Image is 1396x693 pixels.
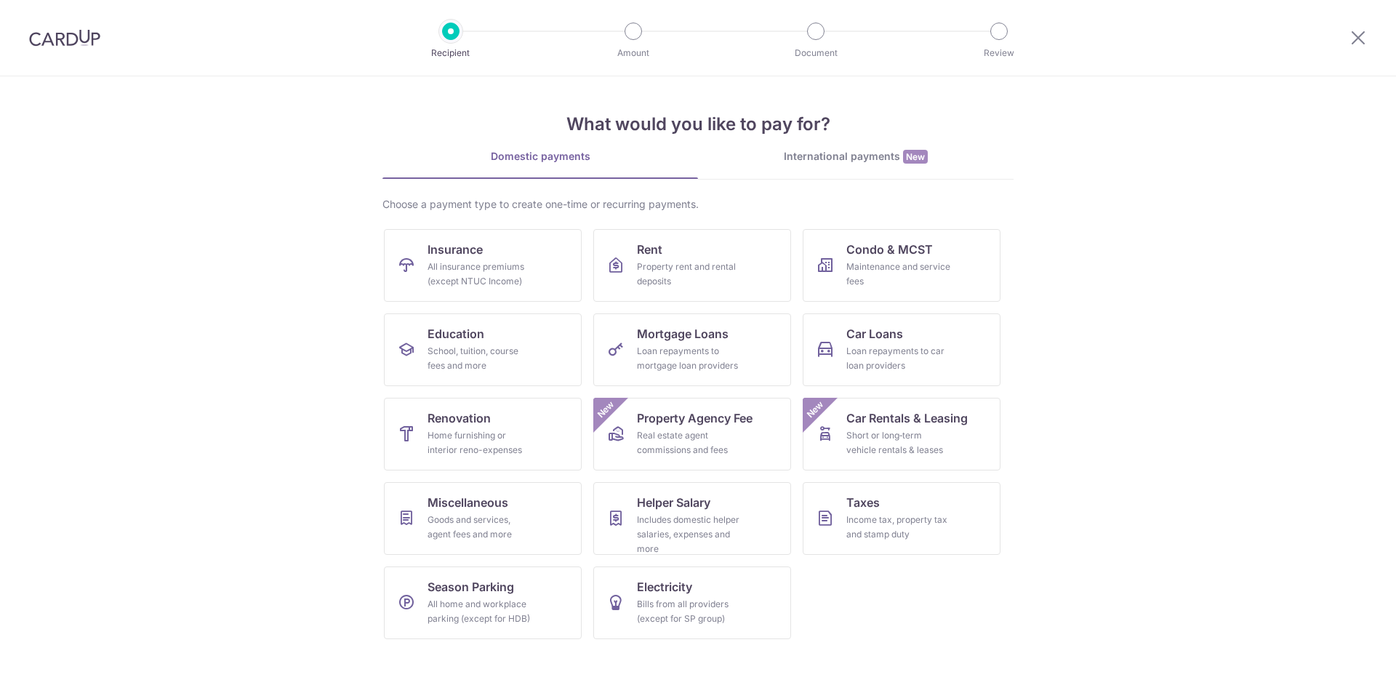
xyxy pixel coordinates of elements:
[428,494,508,511] span: Miscellaneous
[384,482,582,555] a: MiscellaneousGoods and services, agent fees and more
[803,398,1000,470] a: Car Rentals & LeasingShort or long‑term vehicle rentals & leasesNew
[382,149,698,164] div: Domestic payments
[637,344,742,373] div: Loan repayments to mortgage loan providers
[579,46,687,60] p: Amount
[945,46,1053,60] p: Review
[846,409,968,427] span: Car Rentals & Leasing
[637,260,742,289] div: Property rent and rental deposits
[384,229,582,302] a: InsuranceAll insurance premiums (except NTUC Income)
[846,494,880,511] span: Taxes
[637,578,692,596] span: Electricity
[803,398,827,422] span: New
[637,428,742,457] div: Real estate agent commissions and fees
[637,409,753,427] span: Property Agency Fee
[384,313,582,386] a: EducationSchool, tuition, course fees and more
[428,241,483,258] span: Insurance
[428,325,484,343] span: Education
[846,260,951,289] div: Maintenance and service fees
[593,566,791,639] a: ElectricityBills from all providers (except for SP group)
[846,428,951,457] div: Short or long‑term vehicle rentals & leases
[803,229,1000,302] a: Condo & MCSTMaintenance and service fees
[637,241,662,258] span: Rent
[428,409,491,427] span: Renovation
[428,344,532,373] div: School, tuition, course fees and more
[637,494,710,511] span: Helper Salary
[846,241,933,258] span: Condo & MCST
[593,313,791,386] a: Mortgage LoansLoan repayments to mortgage loan providers
[846,513,951,542] div: Income tax, property tax and stamp duty
[698,149,1014,164] div: International payments
[846,325,903,343] span: Car Loans
[593,229,791,302] a: RentProperty rent and rental deposits
[382,197,1014,212] div: Choose a payment type to create one-time or recurring payments.
[593,398,791,470] a: Property Agency FeeReal estate agent commissions and feesNew
[29,29,100,47] img: CardUp
[594,398,618,422] span: New
[762,46,870,60] p: Document
[428,597,532,626] div: All home and workplace parking (except for HDB)
[428,513,532,542] div: Goods and services, agent fees and more
[803,313,1000,386] a: Car LoansLoan repayments to car loan providers
[637,513,742,556] div: Includes domestic helper salaries, expenses and more
[637,597,742,626] div: Bills from all providers (except for SP group)
[593,482,791,555] a: Helper SalaryIncludes domestic helper salaries, expenses and more
[428,260,532,289] div: All insurance premiums (except NTUC Income)
[803,482,1000,555] a: TaxesIncome tax, property tax and stamp duty
[637,325,729,343] span: Mortgage Loans
[903,150,928,164] span: New
[428,428,532,457] div: Home furnishing or interior reno-expenses
[397,46,505,60] p: Recipient
[428,578,514,596] span: Season Parking
[384,566,582,639] a: Season ParkingAll home and workplace parking (except for HDB)
[846,344,951,373] div: Loan repayments to car loan providers
[384,398,582,470] a: RenovationHome furnishing or interior reno-expenses
[382,111,1014,137] h4: What would you like to pay for?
